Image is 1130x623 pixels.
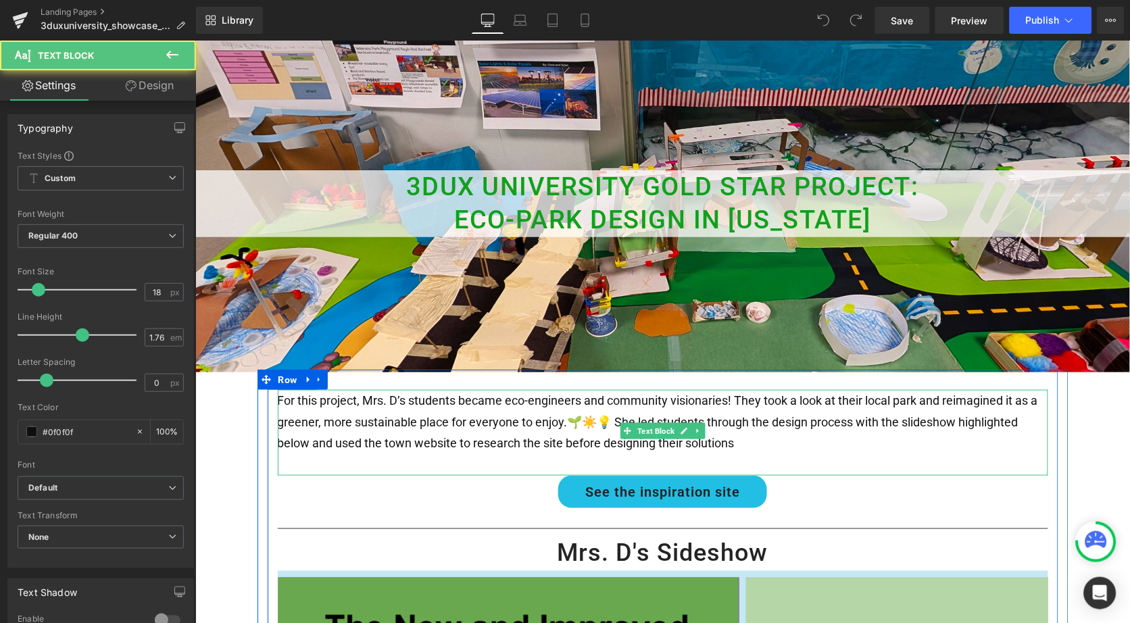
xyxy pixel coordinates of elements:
[82,495,853,530] h1: Mrs. D's Sideshow
[18,460,184,470] div: Font
[105,329,122,349] a: Expand / Collapse
[41,20,170,31] span: 3duxuniversity_showcase_New_Jersey_Community_Park
[28,230,78,241] b: Regular 400
[28,532,49,542] b: None
[211,131,724,161] span: 3DUX UNIVERSITY GOLD STAR PROJECT:
[18,267,184,276] div: Font Size
[38,50,94,61] span: Text Block
[170,333,182,342] span: em
[363,435,572,468] a: See the inspiration site
[1026,15,1060,26] span: Publish
[18,511,184,520] div: Text Transform
[569,7,601,34] a: Mobile
[18,357,184,367] div: Letter Spacing
[115,329,132,349] a: Expand / Collapse
[222,14,253,26] span: Library
[18,579,77,598] div: Text Shadow
[82,349,853,414] p: For this project, Mrs. D’s students became eco-engineers and community visionaries! They took a l...
[472,7,504,34] a: Desktop
[935,7,1004,34] a: Preview
[101,70,199,101] a: Design
[504,7,537,34] a: Laptop
[1098,7,1125,34] button: More
[259,164,676,194] span: Eco-Park Design in [US_STATE]
[151,420,183,444] div: %
[82,374,823,410] span: 🌱☀️💡 She led students through the design process with the slideshow highlighted below and used th...
[496,382,510,399] a: Expand / Collapse
[1084,577,1116,609] div: Open Intercom Messenger
[170,378,182,387] span: px
[18,150,184,161] div: Text Styles
[170,288,182,297] span: px
[41,7,196,18] a: Landing Pages
[18,312,184,322] div: Line Height
[891,14,914,28] span: Save
[1010,7,1092,34] button: Publish
[390,441,545,462] span: See the inspiration site
[952,14,988,28] span: Preview
[843,7,870,34] button: Redo
[43,424,129,439] input: Color
[18,209,184,219] div: Font Weight
[196,7,263,34] a: New Library
[80,329,105,349] span: Row
[18,115,73,134] div: Typography
[810,7,837,34] button: Undo
[537,7,569,34] a: Tablet
[18,403,184,412] div: Text Color
[439,382,482,399] span: Text Block
[28,482,57,494] i: Default
[45,173,76,184] b: Custom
